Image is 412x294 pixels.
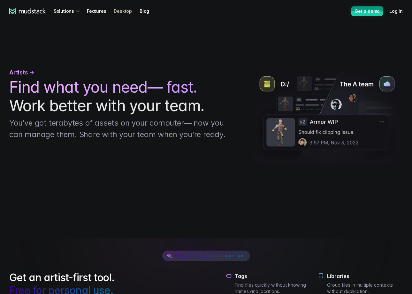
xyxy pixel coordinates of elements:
span: All your work. At your fingertips. [175,253,246,258]
span: Last name [107,0,131,6]
a: Blog [140,5,157,17]
h4: Tags [235,273,310,279]
span: Work with outsourced artists? [7,116,74,121]
a: mudstack logo [9,8,46,14]
span: Artists → [9,68,34,77]
a: Log in [389,5,410,17]
img: hero image todo [251,68,403,166]
span: Job title [107,27,124,32]
h4: Libraries [327,273,403,279]
a: Features [87,5,114,17]
a: Get a demo [351,6,383,16]
input: Work with outsourced artists? [2,116,6,120]
div: Solutions [54,5,82,17]
h1: Work better with your team. [9,78,226,115]
span: Art team size [107,53,136,58]
p: You've got terabytes of assets on your computer— now you can manage them. Share with your team wh... [9,117,226,140]
span: Find what you need— fast. [9,78,197,97]
a: Desktop [114,5,140,17]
